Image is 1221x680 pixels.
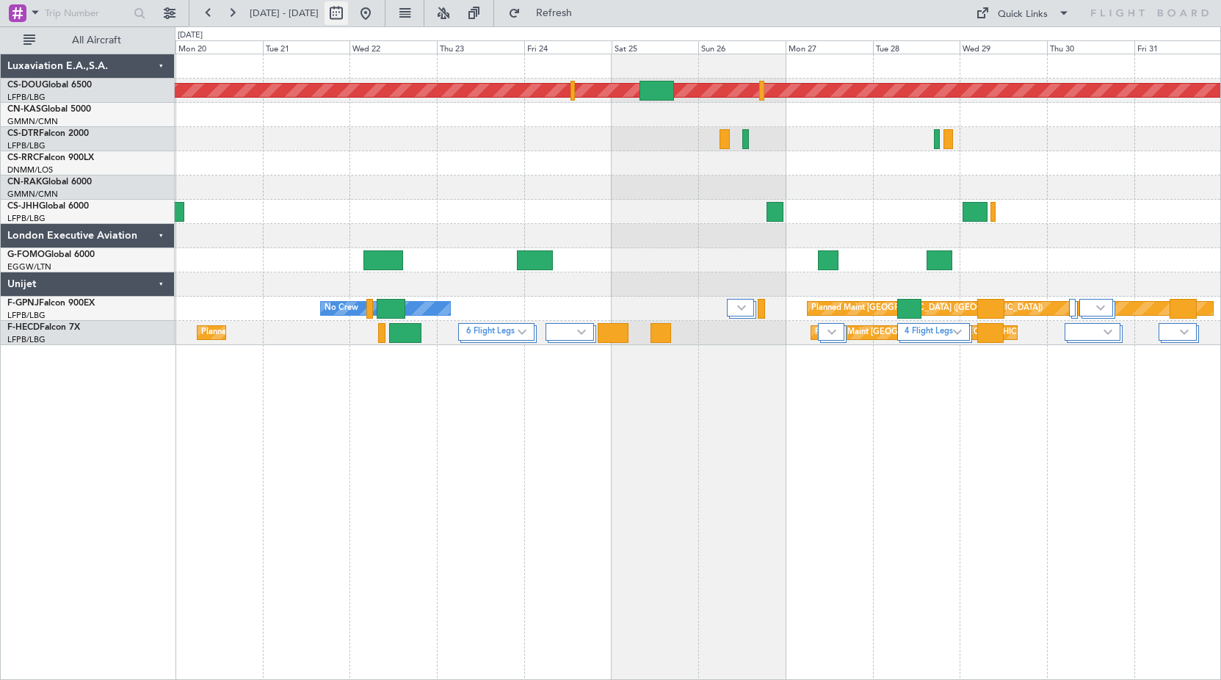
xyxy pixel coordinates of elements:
a: LFPB/LBG [7,334,46,345]
span: CS-RRC [7,153,39,162]
span: F-HECD [7,323,40,332]
button: Quick Links [968,1,1077,25]
a: F-HECDFalcon 7X [7,323,80,332]
div: Quick Links [998,7,1048,22]
img: arrow-gray.svg [737,305,746,311]
img: arrow-gray.svg [1104,329,1112,335]
img: arrow-gray.svg [827,329,836,335]
a: DNMM/LOS [7,164,53,176]
div: No Crew [325,297,358,319]
a: CN-KASGlobal 5000 [7,105,91,114]
span: CN-KAS [7,105,41,114]
a: GMMN/CMN [7,116,58,127]
div: Mon 27 [786,40,873,54]
label: 6 Flight Legs [466,326,518,339]
div: Mon 20 [175,40,263,54]
a: G-FOMOGlobal 6000 [7,250,95,259]
img: arrow-gray.svg [577,329,586,335]
a: CS-JHHGlobal 6000 [7,202,89,211]
span: Refresh [523,8,585,18]
span: CS-DOU [7,81,42,90]
span: F-GPNJ [7,299,39,308]
div: Planned Maint [GEOGRAPHIC_DATA] ([GEOGRAPHIC_DATA]) [815,322,1046,344]
img: arrow-gray.svg [518,329,526,335]
a: CS-DOUGlobal 6500 [7,81,92,90]
div: Fri 24 [524,40,612,54]
a: LFPB/LBG [7,92,46,103]
img: arrow-gray.svg [1180,329,1189,335]
span: CS-JHH [7,202,39,211]
a: LFPB/LBG [7,140,46,151]
div: Thu 23 [437,40,524,54]
div: Thu 30 [1047,40,1134,54]
span: [DATE] - [DATE] [250,7,319,20]
div: Tue 28 [873,40,960,54]
input: Trip Number [45,2,129,24]
button: Refresh [501,1,590,25]
div: Planned Maint [GEOGRAPHIC_DATA] ([GEOGRAPHIC_DATA]) [201,322,432,344]
span: CS-DTR [7,129,39,138]
a: GMMN/CMN [7,189,58,200]
div: Wed 29 [960,40,1047,54]
div: Tue 21 [263,40,350,54]
button: All Aircraft [16,29,159,52]
img: arrow-gray.svg [953,329,962,335]
label: 4 Flight Legs [905,326,953,339]
a: CS-DTRFalcon 2000 [7,129,89,138]
span: All Aircraft [38,35,155,46]
a: EGGW/LTN [7,261,51,272]
a: F-GPNJFalcon 900EX [7,299,95,308]
a: CS-RRCFalcon 900LX [7,153,94,162]
a: LFPB/LBG [7,310,46,321]
div: Planned Maint [GEOGRAPHIC_DATA] ([GEOGRAPHIC_DATA]) [811,297,1043,319]
a: LFPB/LBG [7,213,46,224]
a: CN-RAKGlobal 6000 [7,178,92,187]
span: CN-RAK [7,178,42,187]
img: arrow-gray.svg [1096,305,1105,311]
span: G-FOMO [7,250,45,259]
div: Sat 25 [612,40,699,54]
div: [DATE] [178,29,203,42]
div: Sun 26 [698,40,786,54]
